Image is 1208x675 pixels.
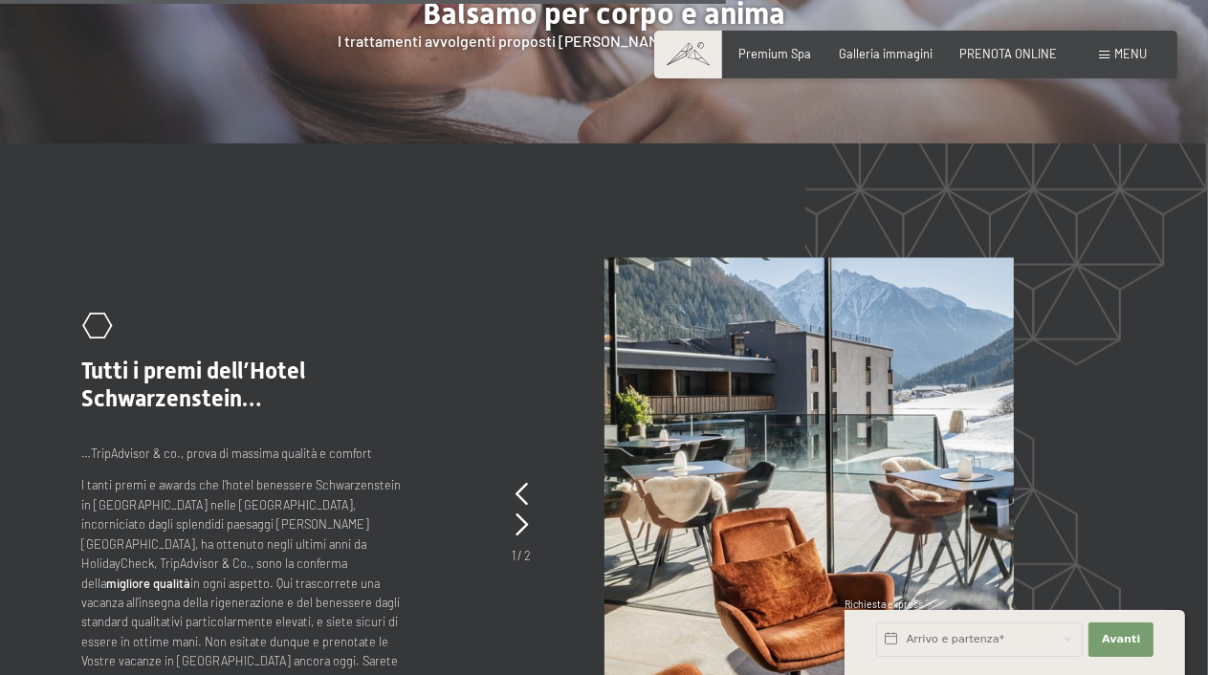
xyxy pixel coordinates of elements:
a: Premium Spa [739,46,812,61]
span: Avanti [1102,632,1140,647]
span: 1 [513,548,516,563]
a: PRENOTA ONLINE [959,46,1057,61]
p: …TripAdvisor & co., prova di massima qualità e comfort [82,444,404,463]
a: Galleria immagini [839,46,933,61]
span: Menu [1114,46,1147,61]
button: Avanti [1088,622,1153,657]
span: Richiesta express [845,599,923,610]
strong: migliore qualità [107,576,191,591]
span: Tutti i premi dell’Hotel Schwarzenstein… [82,358,306,412]
span: 2 [525,548,532,563]
span: / [518,548,523,563]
